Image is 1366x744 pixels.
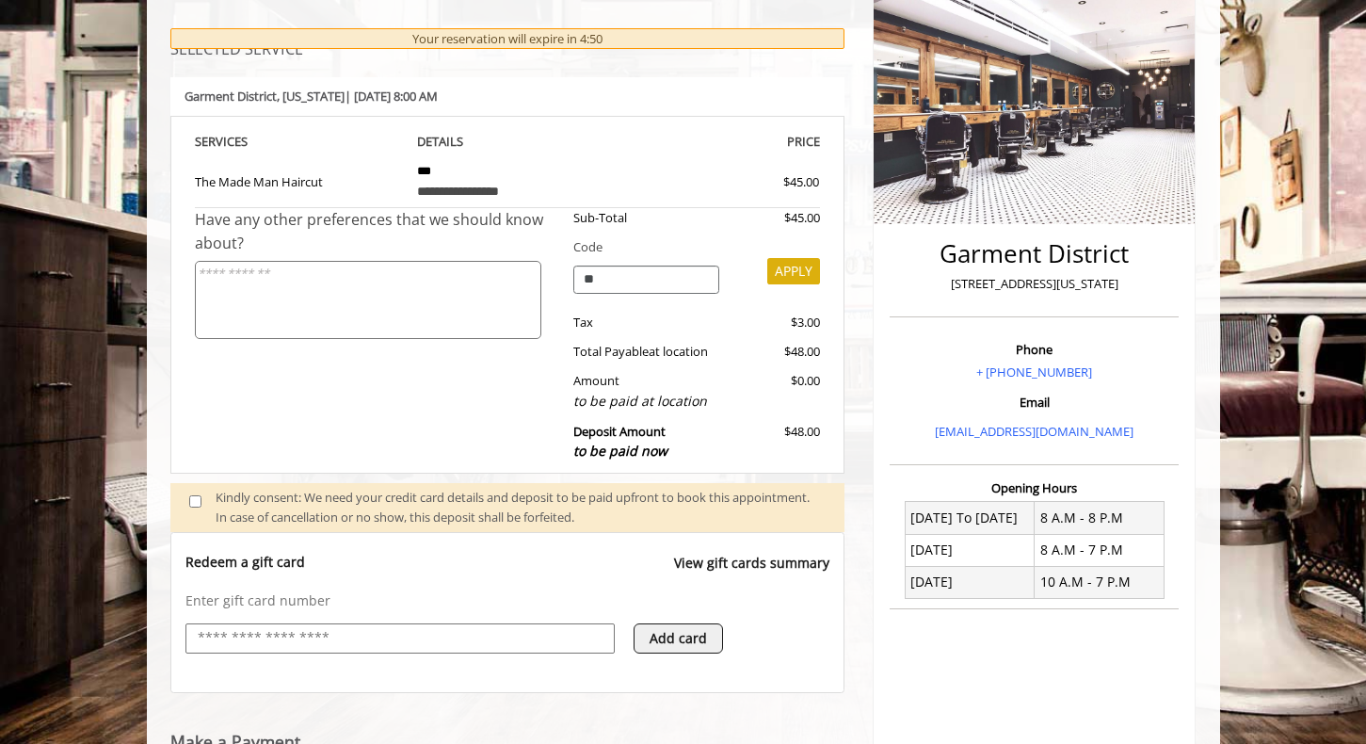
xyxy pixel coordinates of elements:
[573,423,667,461] b: Deposit Amount
[935,423,1133,440] a: [EMAIL_ADDRESS][DOMAIN_NAME]
[559,237,820,257] div: Code
[634,623,723,654] button: Add card
[612,131,821,153] th: PRICE
[733,342,820,362] div: $48.00
[894,396,1174,409] h3: Email
[185,553,305,572] p: Redeem a gift card
[733,208,820,228] div: $45.00
[733,313,820,332] div: $3.00
[1035,566,1165,598] td: 10 A.M - 7 P.M
[1035,502,1165,534] td: 8 A.M - 8 P.M
[403,131,612,153] th: DETAILS
[277,88,345,105] span: , [US_STATE]
[559,208,733,228] div: Sub-Total
[573,391,719,412] div: to be paid at location
[976,364,1092,380] a: + [PHONE_NUMBER]
[890,481,1179,494] h3: Opening Hours
[767,258,820,284] button: APPLY
[715,172,819,192] div: $45.00
[733,371,820,412] div: $0.00
[733,422,820,462] div: $48.00
[216,488,826,527] div: Kindly consent: We need your credit card details and deposit to be paid upfront to book this appo...
[894,274,1174,294] p: [STREET_ADDRESS][US_STATE]
[649,343,708,360] span: at location
[241,133,248,150] span: S
[195,131,404,153] th: SERVICE
[170,41,845,58] h3: SELECTED SERVICE
[894,343,1174,356] h3: Phone
[559,371,733,412] div: Amount
[195,153,404,208] td: The Made Man Haircut
[674,553,829,591] a: View gift cards summary
[559,313,733,332] div: Tax
[1035,534,1165,566] td: 8 A.M - 7 P.M
[905,534,1035,566] td: [DATE]
[905,502,1035,534] td: [DATE] To [DATE]
[573,442,667,460] span: to be paid now
[185,88,438,105] b: Garment District | [DATE] 8:00 AM
[559,342,733,362] div: Total Payable
[894,240,1174,267] h2: Garment District
[195,208,560,256] div: Have any other preferences that we should know about?
[170,28,845,50] div: Your reservation will expire in 4:50
[185,591,830,610] p: Enter gift card number
[905,566,1035,598] td: [DATE]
